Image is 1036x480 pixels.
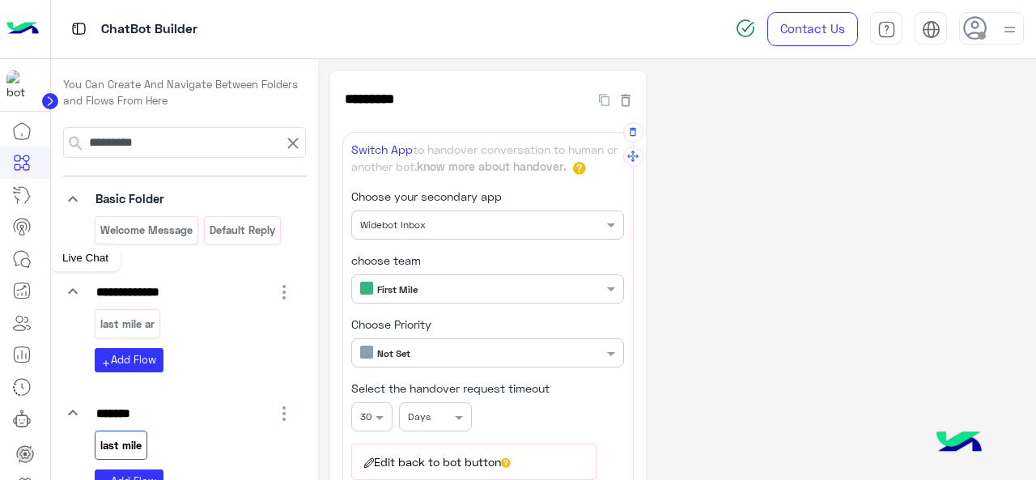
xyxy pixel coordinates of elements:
img: Logo [6,12,39,46]
p: last mile ar [99,315,155,333]
span: Switch App [351,142,413,156]
label: choose team [351,253,421,269]
p: You Can Create And Navigate Between Folders and Flows From Here [63,77,306,108]
i: keyboard_arrow_down [63,403,83,423]
b: Not Set [377,347,410,359]
p: to handover conversation to human or another bot. [351,141,624,176]
img: spinner [736,19,755,38]
img: tab [69,19,89,39]
label: Choose Priority [351,317,431,333]
div: Live Chat [50,245,121,271]
span: Widebot Inbox [360,219,426,231]
b: First Mile [377,283,418,295]
button: addAdd Flow [95,348,163,372]
label: Choose your secondary app [351,189,502,205]
p: last mile [99,436,142,455]
i: keyboard_arrow_down [63,189,83,209]
img: tab [877,20,896,39]
img: tab [922,20,940,39]
i: add [101,359,111,368]
label: Select the handover request timeout [351,381,550,397]
a: Contact Us [767,12,858,46]
p: ChatBot Builder [101,19,197,40]
p: Welcome Message [99,221,193,240]
a: tab [870,12,902,46]
img: hulul-logo.png [931,415,987,472]
i: keyboard_arrow_down [63,282,83,301]
a: know more about handover. [417,159,567,173]
img: 317874714732967 [6,70,36,100]
button: Duplicate Flow [591,90,618,108]
span: Basic Folder [96,191,164,206]
img: profile [1000,19,1020,40]
p: Default reply [209,221,277,240]
button: Delete Message [623,122,643,142]
button: Delete Flow [618,90,634,108]
button: Edit back to bot button [351,444,597,479]
button: Drag [623,147,643,167]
